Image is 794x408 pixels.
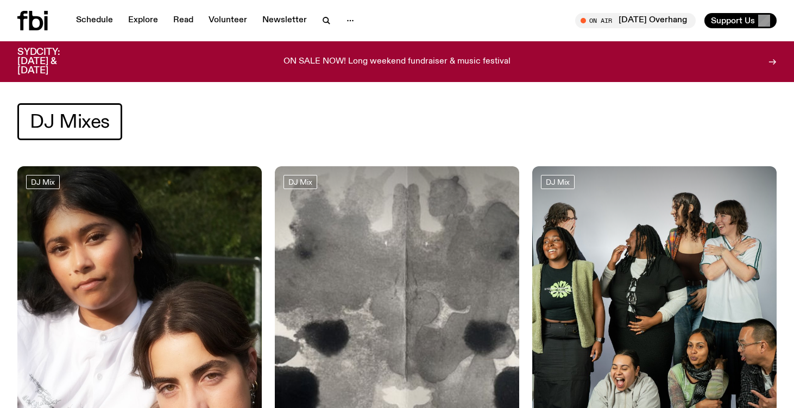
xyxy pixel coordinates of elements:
a: Schedule [70,13,119,28]
a: Newsletter [256,13,313,28]
button: On Air[DATE] Overhang [575,13,696,28]
button: Support Us [704,13,777,28]
a: Read [167,13,200,28]
h3: SYDCITY: [DATE] & [DATE] [17,48,87,76]
a: DJ Mix [26,175,60,189]
a: DJ Mix [541,175,575,189]
a: Volunteer [202,13,254,28]
a: DJ Mix [283,175,317,189]
span: DJ Mix [546,178,570,186]
span: Support Us [711,16,755,26]
span: DJ Mix [31,178,55,186]
p: ON SALE NOW! Long weekend fundraiser & music festival [283,57,511,67]
span: DJ Mix [288,178,312,186]
span: DJ Mixes [30,111,110,133]
a: Explore [122,13,165,28]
